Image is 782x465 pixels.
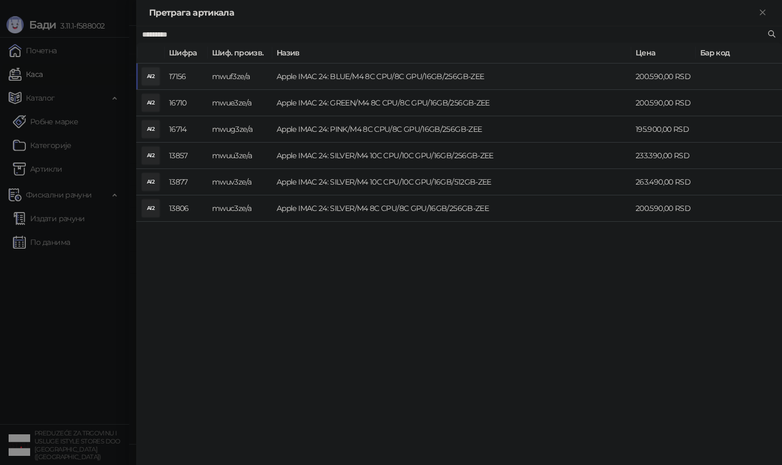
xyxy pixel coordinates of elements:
[272,195,631,222] td: Apple IMAC 24: SILVER/M4 8C CPU/8C GPU/16GB/256GB-ZEE
[149,6,756,19] div: Претрага артикала
[165,64,208,90] td: 17156
[165,43,208,64] th: Шифра
[142,147,159,164] div: AI2
[696,43,782,64] th: Бар код
[208,195,272,222] td: mwuc3ze/a
[272,143,631,169] td: Apple IMAC 24: SILVER/M4 10C CPU/10C GPU/16GB/256GB-ZEE
[631,64,696,90] td: 200.590,00 RSD
[631,90,696,116] td: 200.590,00 RSD
[165,169,208,195] td: 13877
[756,6,769,19] button: Close
[272,64,631,90] td: Apple IMAC 24: BLUE/M4 8C CPU/8C GPU/16GB/256GB-ZEE
[631,43,696,64] th: Цена
[272,90,631,116] td: Apple IMAC 24: GREEN/M4 8C CPU/8C GPU/16GB/256GB-ZEE
[208,90,272,116] td: mwue3ze/a
[208,143,272,169] td: mwuu3ze/a
[142,68,159,85] div: AI2
[208,43,272,64] th: Шиф. произв.
[165,143,208,169] td: 13857
[142,94,159,111] div: AI2
[208,169,272,195] td: mwuv3ze/a
[142,173,159,191] div: AI2
[272,116,631,143] td: Apple IMAC 24: PINK/M4 8C CPU/8C GPU/16GB/256GB-ZEE
[142,200,159,217] div: AI2
[631,169,696,195] td: 263.490,00 RSD
[208,64,272,90] td: mwuf3ze/a
[272,43,631,64] th: Назив
[208,116,272,143] td: mwug3ze/a
[272,169,631,195] td: Apple IMAC 24: SILVER/M4 10C CPU/10C GPU/16GB/512GB-ZEE
[165,195,208,222] td: 13806
[631,195,696,222] td: 200.590,00 RSD
[165,116,208,143] td: 16714
[631,116,696,143] td: 195.900,00 RSD
[165,90,208,116] td: 16710
[631,143,696,169] td: 233.390,00 RSD
[142,121,159,138] div: AI2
